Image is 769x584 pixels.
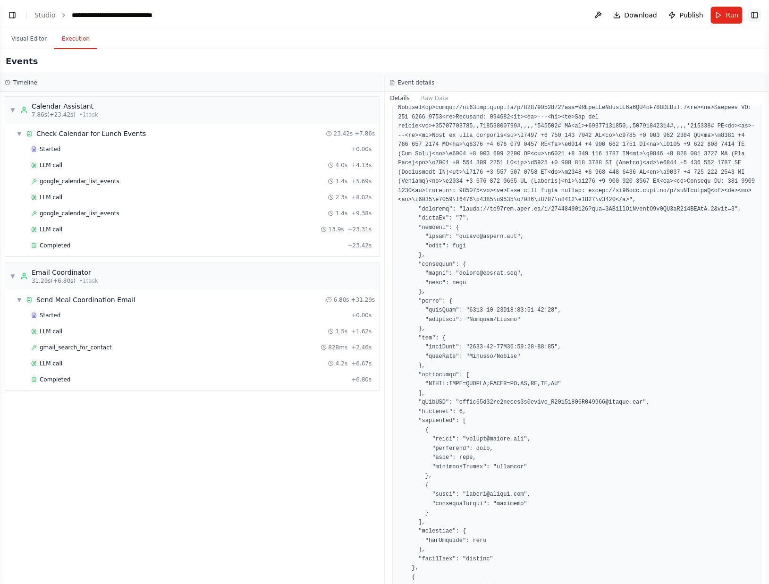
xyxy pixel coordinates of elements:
button: Execution [54,29,97,49]
span: Completed [40,242,70,249]
span: gmail_search_for_contact [40,344,112,351]
span: • 1 task [79,277,98,285]
span: Started [40,312,60,319]
span: google_calendar_list_events [40,178,119,185]
span: LLM call [40,161,62,169]
span: • 1 task [79,111,98,118]
span: 4.0s [336,161,347,169]
div: Calendar Assistant [32,102,98,111]
span: LLM call [40,328,62,335]
span: 23.42s [334,130,353,137]
span: 13.9s [329,226,344,233]
span: 1.4s [336,178,347,185]
span: Send Meal Coordination Email [36,295,135,305]
button: Raw Data [415,92,454,105]
div: Email Coordinator [32,268,98,277]
span: 4.2s [336,360,347,367]
span: 2.3s [336,194,347,201]
span: 31.29s (+6.80s) [32,277,76,285]
span: + 0.00s [351,145,372,153]
span: 828ms [329,344,348,351]
span: + 2.46s [351,344,372,351]
h2: Events [6,55,38,68]
span: ▼ [17,130,22,137]
button: Visual Editor [4,29,54,49]
span: + 0.00s [351,312,372,319]
span: + 31.29s [351,296,375,304]
span: Completed [40,376,70,383]
span: 1.4s [336,210,347,217]
span: 1.5s [336,328,347,335]
span: Run [726,10,739,20]
button: Show right sidebar [748,8,761,22]
span: + 1.62s [351,328,372,335]
span: + 6.80s [351,376,372,383]
button: Details [385,92,416,105]
nav: breadcrumb [34,10,178,20]
span: Check Calendar for Lunch Events [36,129,146,138]
span: Started [40,145,60,153]
button: Show left sidebar [6,8,19,22]
span: ▼ [10,106,16,114]
span: ▼ [10,272,16,280]
button: Download [609,7,661,24]
span: Publish [680,10,703,20]
span: + 5.69s [351,178,372,185]
span: 7.86s (+23.42s) [32,111,76,118]
span: google_calendar_list_events [40,210,119,217]
span: + 6.67s [351,360,372,367]
span: + 23.31s [348,226,372,233]
span: Download [625,10,658,20]
span: + 23.42s [348,242,372,249]
span: + 4.13s [351,161,372,169]
span: LLM call [40,226,62,233]
span: + 8.02s [351,194,372,201]
span: LLM call [40,360,62,367]
a: Studio [34,11,56,19]
span: LLM call [40,194,62,201]
span: + 9.38s [351,210,372,217]
span: + 7.86s [355,130,375,137]
button: Publish [665,7,707,24]
button: Run [711,7,743,24]
span: ▼ [17,296,22,304]
h3: Timeline [13,79,37,86]
h3: Event details [398,79,435,86]
span: 6.80s [334,296,349,304]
